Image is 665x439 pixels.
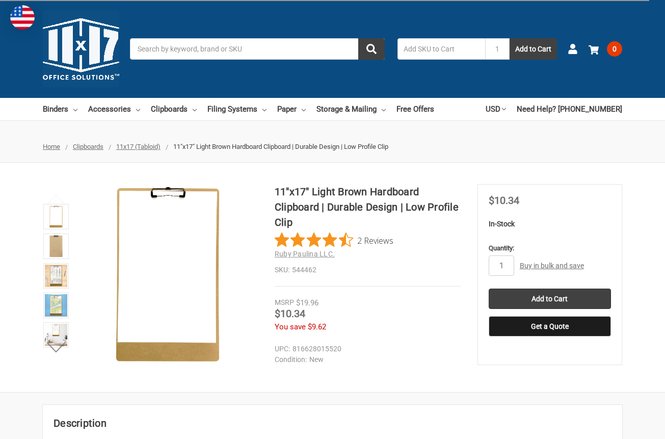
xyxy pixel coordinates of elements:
dd: 816628015520 [275,344,456,354]
span: $10.34 [275,307,305,320]
div: MSRP [275,297,294,308]
button: Add to Cart [510,38,557,60]
button: Rated 4.5 out of 5 stars from 2 reviews. Jump to reviews. [275,233,393,248]
a: Storage & Mailing [316,98,386,120]
a: Free Offers [396,98,434,120]
a: Clipboards [151,98,197,120]
a: Buy in bulk and save [520,262,584,270]
label: Quantity: [489,243,611,253]
h2: Description [54,416,611,431]
input: Add to Cart [489,289,611,309]
span: $10.34 [489,194,519,206]
span: You save [275,322,306,331]
a: Binders [43,98,77,120]
dt: UPC: [275,344,290,354]
a: Ruby Paulina LLC. [275,250,335,258]
img: 11x17.com [43,11,119,87]
h1: 11"x17" Light Brown Hardboard Clipboard | Durable Design | Low Profile Clip [275,184,461,230]
dd: 544462 [275,265,461,275]
dd: New [275,354,456,365]
p: In-Stock [489,219,611,229]
a: Filing Systems [207,98,267,120]
img: 11"x17" Light Brown Hardboard Clipboard | Durable Design | Low Profile Clip [45,324,67,346]
a: USD [486,98,506,120]
a: 11x17 (Tabloid) [116,143,161,150]
button: Get a Quote [489,316,611,337]
img: 11”x17” Light Brown Clipboard | Durable Design | Low Profile Clip [45,205,67,228]
span: $19.96 [296,298,318,307]
a: Home [43,143,60,150]
span: 11"x17" Light Brown Hardboard Clipboard | Durable Design | Low Profile Clip [173,143,388,150]
a: 0 [589,36,622,62]
img: 11"x17" Light Brown Hardboard Clipboard | Durable Design | Low Profile Clip [45,294,67,317]
input: Add SKU to Cart [397,38,485,60]
img: 11”x17” Light Brown Clipboard | Durable Design | Low Profile Clip [77,184,258,365]
dt: Condition: [275,354,307,365]
img: duty and tax information for United States [10,5,35,30]
dt: SKU: [275,265,289,275]
input: Search by keyword, brand or SKU [130,38,385,60]
button: Next [41,337,72,357]
span: 2 Reviews [357,233,393,248]
a: Paper [277,98,306,120]
a: Need Help? [PHONE_NUMBER] [517,98,622,120]
a: Accessories [88,98,140,120]
a: Clipboards [73,143,103,150]
span: 0 [607,41,622,57]
button: Previous [41,189,72,210]
span: $9.62 [308,322,326,331]
img: 11"x17" Light Brown Hardboard Clipboard | Durable Design | Low Profile Clip [45,265,67,287]
img: 11"x17" Light Brown Hardboard Clipboard | Durable Design | Low Profile Clip [45,235,67,257]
